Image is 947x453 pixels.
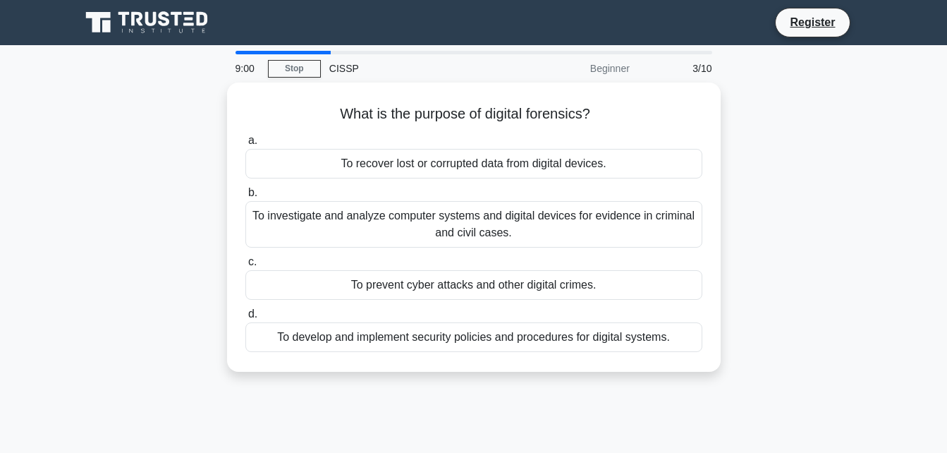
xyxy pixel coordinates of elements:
a: Register [781,13,843,31]
div: To develop and implement security policies and procedures for digital systems. [245,322,702,352]
h5: What is the purpose of digital forensics? [244,105,704,123]
span: b. [248,186,257,198]
span: d. [248,308,257,320]
div: 3/10 [638,54,721,83]
div: 9:00 [227,54,268,83]
span: a. [248,134,257,146]
a: Stop [268,60,321,78]
span: c. [248,255,257,267]
div: To investigate and analyze computer systems and digital devices for evidence in criminal and civi... [245,201,702,248]
div: To prevent cyber attacks and other digital crimes. [245,270,702,300]
div: To recover lost or corrupted data from digital devices. [245,149,702,179]
div: Beginner [515,54,638,83]
div: CISSP [321,54,515,83]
